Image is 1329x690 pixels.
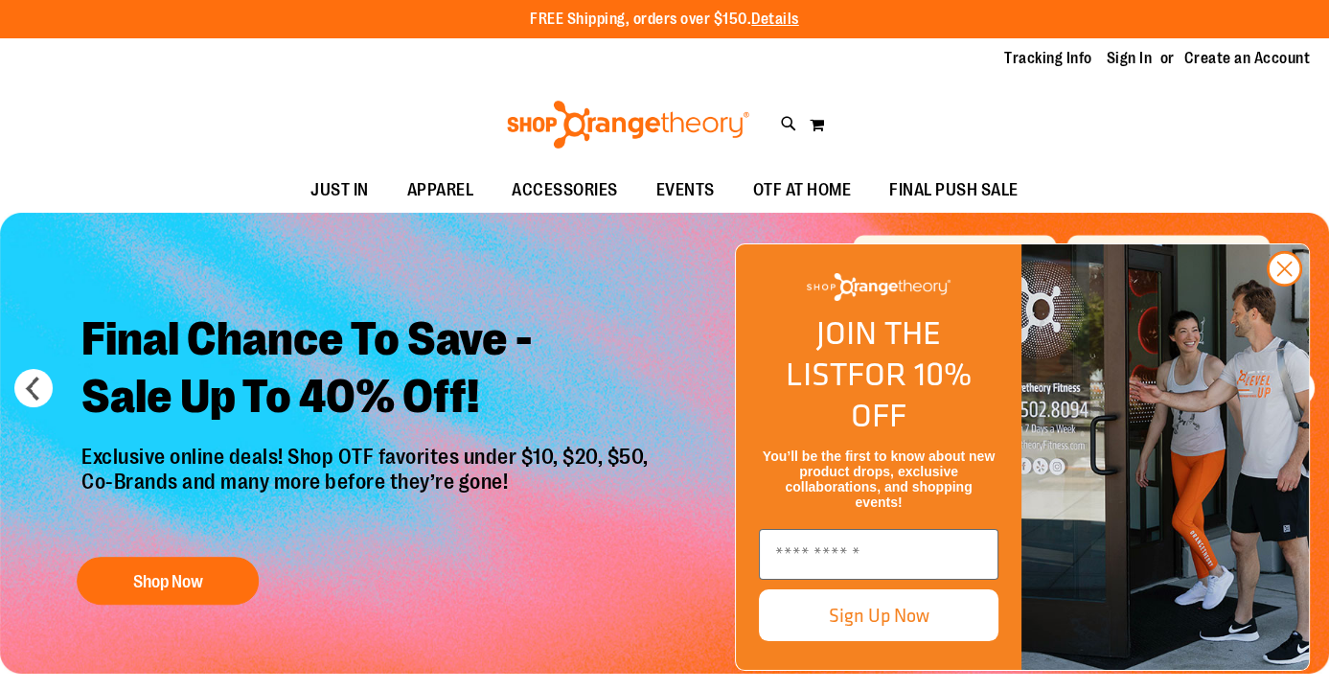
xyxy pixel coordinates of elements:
[530,9,799,31] p: FREE Shipping, orders over $150.
[807,273,951,301] img: Shop Orangetheory
[637,169,734,213] a: EVENTS
[1107,48,1153,69] a: Sign In
[504,101,752,149] img: Shop Orangetheory
[67,445,668,539] p: Exclusive online deals! Shop OTF favorites under $10, $20, $50, Co-Brands and many more before th...
[763,448,995,510] span: You’ll be the first to know about new product drops, exclusive collaborations, and shopping events!
[656,169,715,212] span: EVENTS
[751,11,799,28] a: Details
[870,169,1038,213] a: FINAL PUSH SALE
[786,309,941,398] span: JOIN THE LIST
[847,350,972,439] span: FOR 10% OFF
[753,169,852,212] span: OTF AT HOME
[889,169,1019,212] span: FINAL PUSH SALE
[388,169,493,213] a: APPAREL
[67,296,668,445] h2: Final Chance To Save - Sale Up To 40% Off!
[1004,48,1092,69] a: Tracking Info
[734,169,871,213] a: OTF AT HOME
[310,169,369,212] span: JUST IN
[77,558,259,606] button: Shop Now
[1184,48,1311,69] a: Create an Account
[493,169,637,213] a: ACCESSORIES
[759,529,998,580] input: Enter email
[14,369,53,407] button: prev
[291,169,388,213] a: JUST IN
[1267,251,1302,287] button: Close dialog
[1021,244,1309,670] img: Shop Orangtheory
[716,224,1329,690] div: FLYOUT Form
[512,169,618,212] span: ACCESSORIES
[759,589,998,641] button: Sign Up Now
[407,169,474,212] span: APPAREL
[67,296,668,615] a: Final Chance To Save -Sale Up To 40% Off! Exclusive online deals! Shop OTF favorites under $10, $...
